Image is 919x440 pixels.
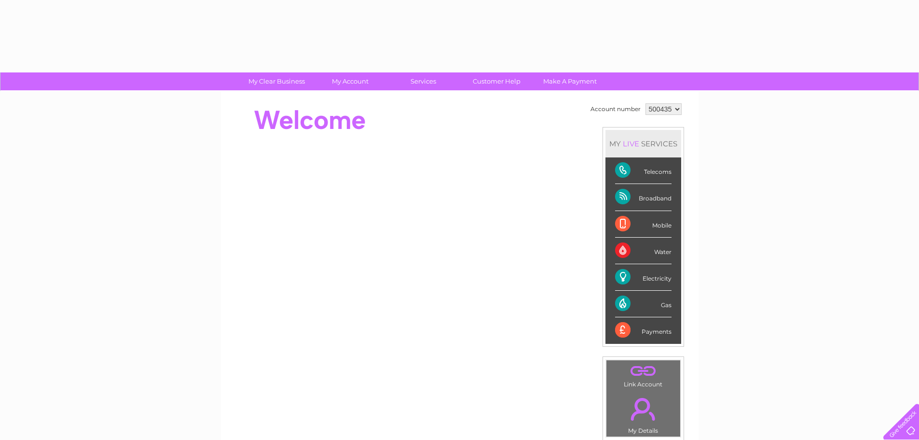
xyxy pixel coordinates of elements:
[606,360,681,390] td: Link Account
[237,72,316,90] a: My Clear Business
[605,130,681,157] div: MY SERVICES
[457,72,536,90] a: Customer Help
[615,157,672,184] div: Telecoms
[310,72,390,90] a: My Account
[615,211,672,238] div: Mobile
[606,390,681,437] td: My Details
[609,363,678,380] a: .
[615,184,672,211] div: Broadband
[621,139,641,148] div: LIVE
[615,291,672,317] div: Gas
[615,317,672,343] div: Payments
[530,72,610,90] a: Make A Payment
[588,101,643,117] td: Account number
[615,264,672,291] div: Electricity
[384,72,463,90] a: Services
[615,238,672,264] div: Water
[609,392,678,426] a: .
